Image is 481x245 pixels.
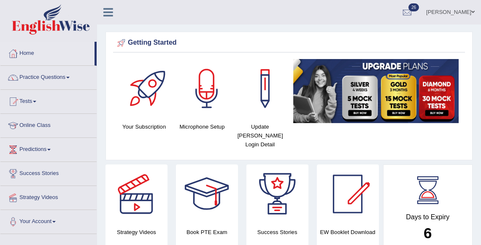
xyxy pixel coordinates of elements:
b: 6 [424,225,432,241]
h4: EW Booklet Download [317,228,379,237]
a: Strategy Videos [0,186,97,207]
h4: Strategy Videos [105,228,168,237]
a: Predictions [0,138,97,159]
h4: Your Subscription [119,122,169,131]
a: Home [0,42,95,63]
h4: Success Stories [246,228,308,237]
h4: Update [PERSON_NAME] Login Detail [235,122,285,149]
h4: Microphone Setup [177,122,227,131]
a: Practice Questions [0,66,97,87]
h4: Book PTE Exam [176,228,238,237]
a: Success Stories [0,162,97,183]
span: 26 [408,3,419,11]
a: Tests [0,90,97,111]
a: Online Class [0,114,97,135]
a: Your Account [0,210,97,231]
h4: Days to Expiry [393,213,463,221]
img: small5.jpg [293,59,459,123]
div: Getting Started [115,37,463,49]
